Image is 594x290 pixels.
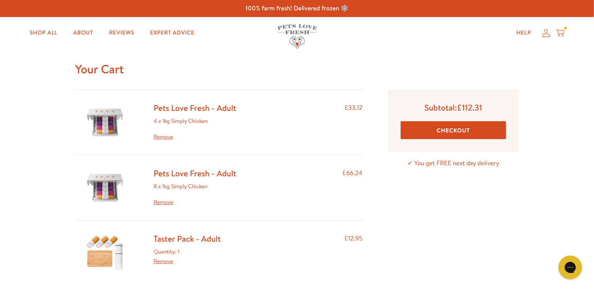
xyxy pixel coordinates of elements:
p: Subtotal: [401,102,506,113]
p: ✓ You get FREE next day delivery [388,158,519,169]
a: Remove [154,132,237,142]
div: 8 x 1kg Simply Chicken [154,182,237,207]
a: Pets Love Fresh - Adult [154,102,237,114]
iframe: Gorgias live chat messenger [554,253,586,282]
div: 4 x 1kg Simply Chicken [154,116,237,142]
div: £66.24 [342,168,363,208]
a: Reviews [103,25,140,41]
a: Help [510,25,537,41]
div: £33.12 [344,103,362,142]
a: Taster Pack - Adult [154,233,221,244]
div: Quantity: 1 [154,247,221,266]
a: Shop All [23,25,64,41]
button: Checkout [401,121,506,139]
a: Remove [154,198,237,207]
h1: Your Cart [75,61,519,77]
a: Pets Love Fresh - Adult [154,168,237,179]
img: Pets Love Fresh [277,24,317,48]
a: About [67,25,99,41]
a: Expert Advice [144,25,201,41]
a: Remove [154,257,173,265]
span: £112.31 [457,102,482,113]
div: £12.95 [344,233,363,271]
img: Taster Pack - Adult [85,233,125,271]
